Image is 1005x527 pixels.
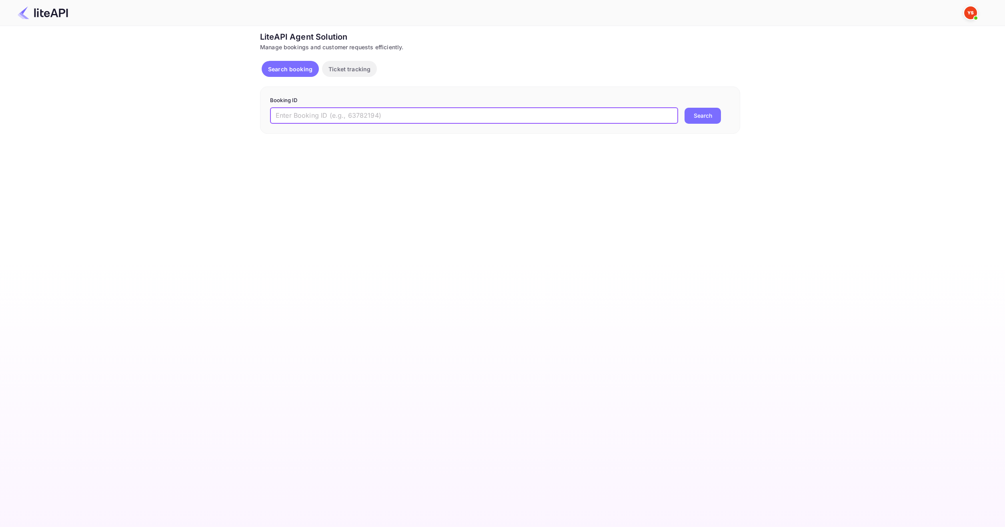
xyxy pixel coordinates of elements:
[268,65,312,73] p: Search booking
[964,6,977,19] img: Yandex Support
[260,43,740,51] div: Manage bookings and customer requests efficiently.
[270,108,678,124] input: Enter Booking ID (e.g., 63782194)
[260,31,740,43] div: LiteAPI Agent Solution
[270,97,730,105] p: Booking ID
[685,108,721,124] button: Search
[328,65,370,73] p: Ticket tracking
[18,6,68,19] img: LiteAPI Logo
